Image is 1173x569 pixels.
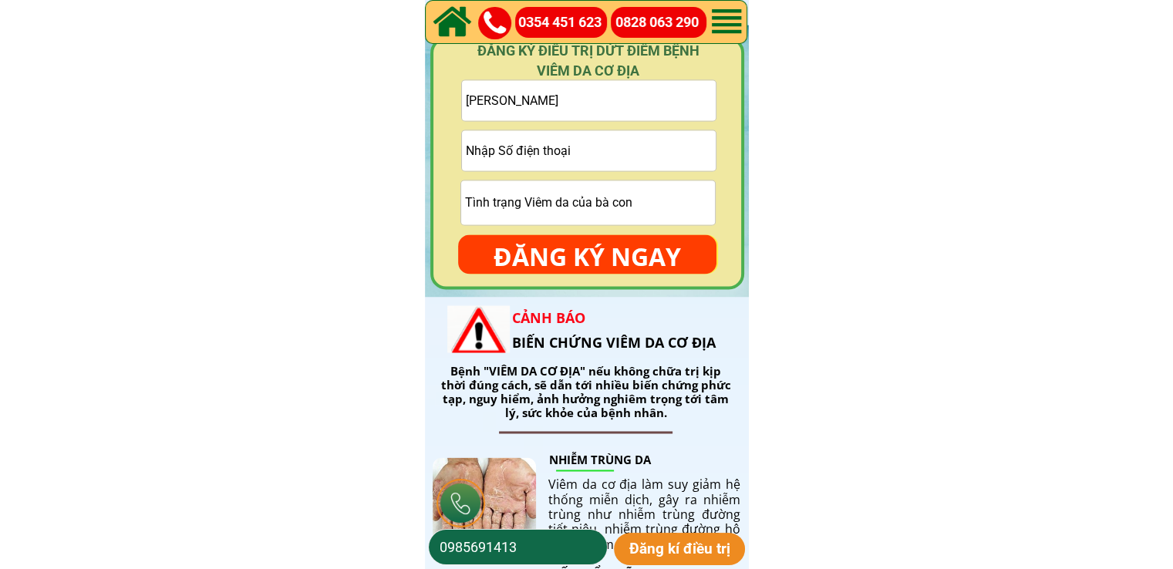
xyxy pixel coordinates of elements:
span: CẢNH BÁO [512,308,585,327]
input: Họ và tên [462,80,716,120]
a: 0354 451 623 [518,12,609,34]
p: ĐĂNG KÝ NGAY [458,234,716,279]
input: Vui lòng nhập ĐÚNG SỐ ĐIỆN THOẠI [462,130,716,170]
div: Bệnh "VIÊM DA CƠ ĐỊA" nếu không chữa trị kịp thời đúng cách, sẽ dẫn tới nhiều biến chứng phức tạp... [438,364,734,419]
input: Tình trạng Viêm da của bà con [461,180,715,224]
input: Số điện thoại [436,530,600,564]
h2: BIẾN CHỨNG VIÊM DA CƠ ĐỊA [512,305,741,355]
p: Đăng kí điều trị [614,533,746,565]
div: Viêm da cơ địa làm suy giảm hệ thống miễn dịch, gây ra nhiễm trùng như nhiễm trùng đường tiết niệ... [548,477,740,551]
h4: ĐĂNG KÝ ĐIỀU TRỊ DỨT ĐIỂM BỆNH VIÊM DA CƠ ĐỊA [455,41,722,79]
a: 0828 063 290 [615,12,707,34]
h2: NHIỄM TRÙNG DA [549,452,716,468]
